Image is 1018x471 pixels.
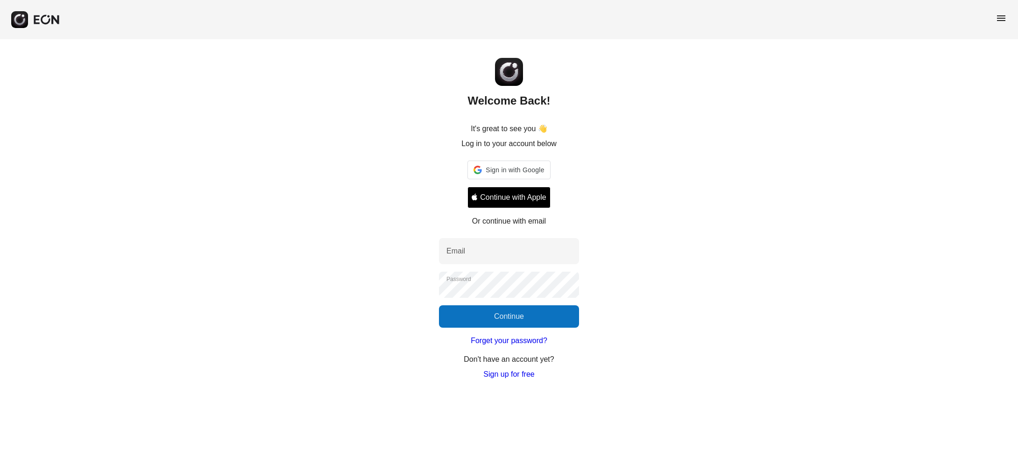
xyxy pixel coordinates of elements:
p: Or continue with email [472,216,546,227]
p: Log in to your account below [461,138,557,149]
h2: Welcome Back! [468,93,551,108]
a: Forget your password? [471,335,547,346]
p: It's great to see you 👋 [471,123,547,134]
button: Signin with apple ID [467,187,550,208]
p: Don't have an account yet? [464,354,554,365]
label: Email [446,246,465,257]
button: Continue [439,305,579,328]
span: Sign in with Google [486,164,544,176]
div: Sign in with Google [467,161,550,179]
a: Sign up for free [483,369,534,380]
label: Password [446,275,471,283]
